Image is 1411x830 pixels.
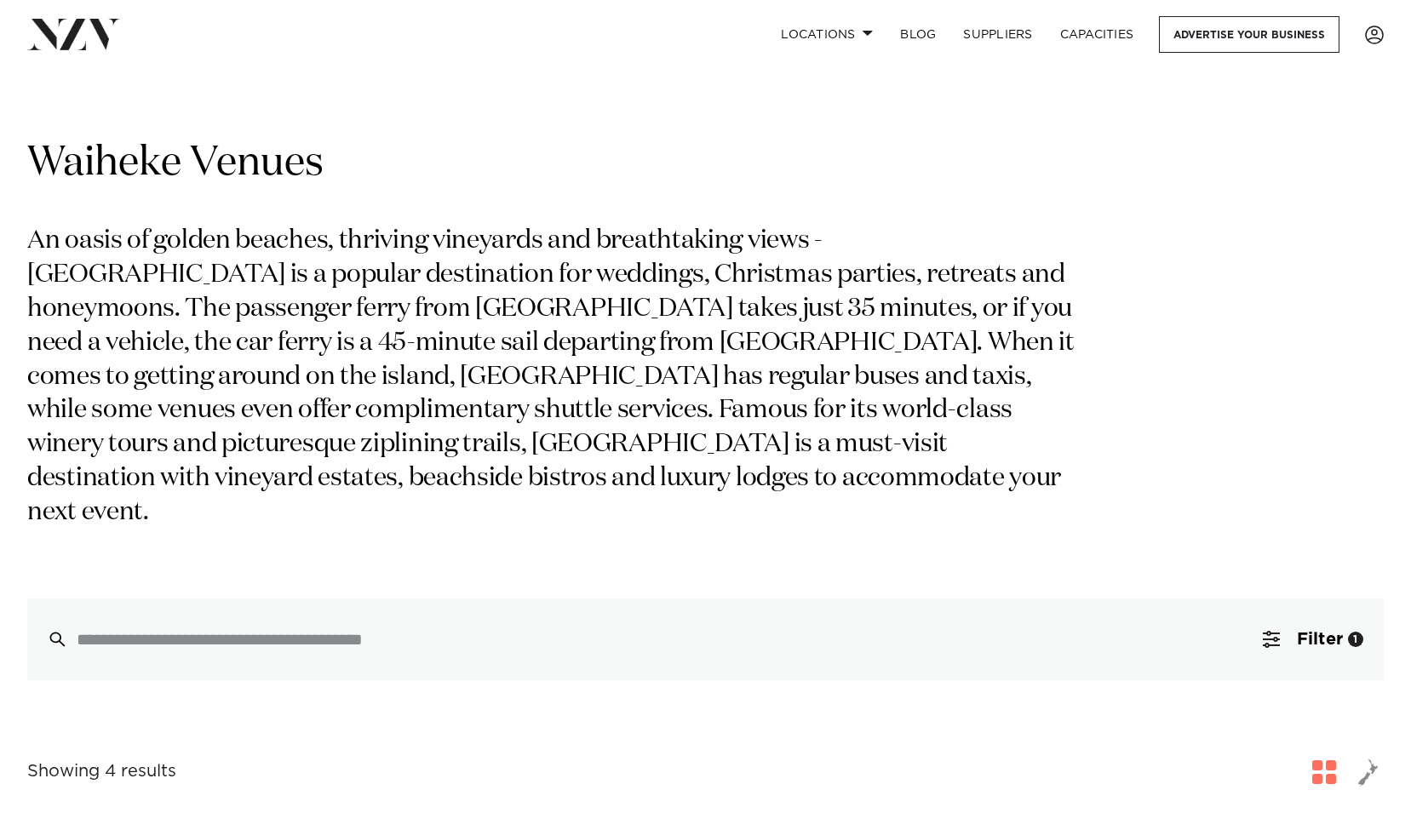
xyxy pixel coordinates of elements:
button: Filter1 [1242,598,1384,680]
span: Filter [1297,631,1343,648]
div: 1 [1348,632,1363,647]
a: Capacities [1047,16,1148,53]
a: BLOG [886,16,949,53]
img: nzv-logo.png [27,19,120,49]
h1: Waiheke Venues [27,137,1384,191]
a: Advertise your business [1159,16,1339,53]
a: Locations [767,16,886,53]
p: An oasis of golden beaches, thriving vineyards and breathtaking views - [GEOGRAPHIC_DATA] is a po... [27,225,1080,530]
a: SUPPLIERS [949,16,1046,53]
div: Showing 4 results [27,758,176,785]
